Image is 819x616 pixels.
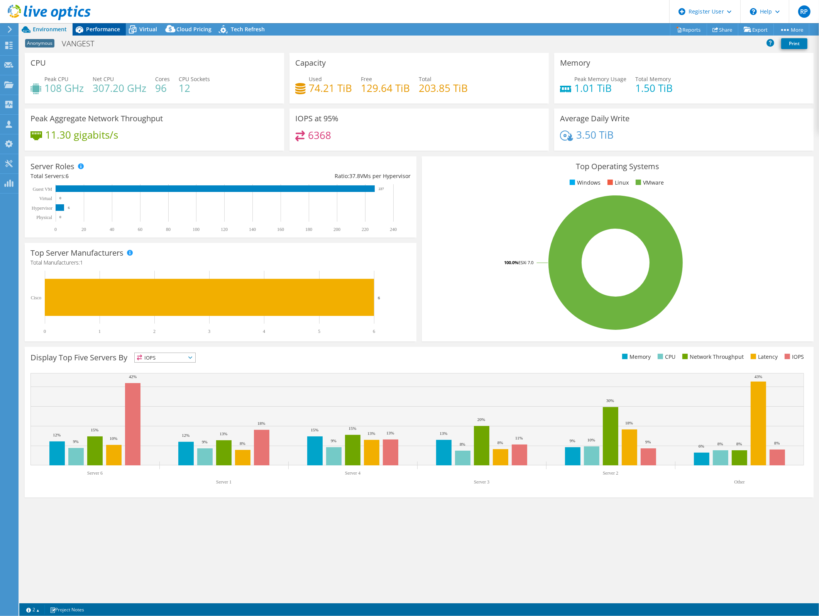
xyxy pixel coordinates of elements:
[755,374,762,379] text: 43%
[634,178,664,187] li: VMware
[349,172,360,180] span: 37.8
[44,329,46,334] text: 0
[30,172,220,180] div: Total Servers:
[208,329,210,334] text: 3
[734,479,745,485] text: Other
[54,227,57,232] text: 0
[699,444,704,448] text: 6%
[91,428,98,432] text: 15%
[216,479,232,485] text: Server 1
[736,441,742,446] text: 8%
[783,353,804,361] li: IOPS
[33,25,67,33] span: Environment
[59,215,61,219] text: 0
[606,178,629,187] li: Linux
[518,260,533,265] tspan: ESXi 7.0
[497,440,503,445] text: 8%
[419,84,468,92] h4: 203.85 TiB
[574,84,626,92] h4: 1.01 TiB
[345,470,360,476] text: Server 4
[231,25,265,33] span: Tech Refresh
[603,470,618,476] text: Server 2
[87,470,103,476] text: Server 6
[781,38,807,49] a: Print
[31,295,41,300] text: Cisco
[386,431,394,435] text: 13%
[30,114,163,123] h3: Peak Aggregate Network Throughput
[390,227,397,232] text: 240
[129,374,137,379] text: 42%
[295,114,338,123] h3: IOPS at 95%
[138,227,142,232] text: 60
[21,605,45,614] a: 2
[309,84,352,92] h4: 74.21 TiB
[625,421,633,425] text: 18%
[620,353,651,361] li: Memory
[750,8,757,15] svg: \n
[39,196,52,201] text: Virtual
[58,39,106,48] h1: VANGEST
[309,75,322,83] span: Used
[504,260,518,265] tspan: 100.0%
[305,227,312,232] text: 180
[30,249,124,257] h3: Top Server Manufacturers
[135,353,195,362] span: IOPS
[361,75,372,83] span: Free
[221,227,228,232] text: 120
[155,75,170,83] span: Cores
[30,162,74,171] h3: Server Roles
[749,353,778,361] li: Latency
[774,441,780,445] text: 8%
[474,479,489,485] text: Server 3
[635,84,673,92] h4: 1.50 TiB
[98,329,101,334] text: 1
[220,431,227,436] text: 13%
[318,329,320,334] text: 5
[656,353,675,361] li: CPU
[295,59,326,67] h3: Capacity
[153,329,156,334] text: 2
[349,426,356,431] text: 15%
[30,59,46,67] h3: CPU
[576,131,614,139] h4: 3.50 TiB
[645,440,651,444] text: 9%
[560,114,629,123] h3: Average Daily Write
[373,329,375,334] text: 6
[738,24,774,36] a: Export
[606,398,614,403] text: 30%
[166,227,171,232] text: 80
[240,441,245,446] text: 8%
[53,433,61,437] text: 12%
[367,431,375,436] text: 13%
[331,438,337,443] text: 9%
[25,39,54,48] span: Anonymous
[277,227,284,232] text: 160
[81,227,86,232] text: 20
[257,421,265,426] text: 18%
[68,206,70,210] text: 6
[73,439,79,444] text: 9%
[44,75,68,83] span: Peak CPU
[311,428,318,432] text: 15%
[574,75,626,83] span: Peak Memory Usage
[220,172,410,180] div: Ratio: VMs per Hypervisor
[59,196,61,200] text: 0
[110,227,114,232] text: 40
[263,329,265,334] text: 4
[66,172,69,180] span: 6
[460,442,465,446] text: 8%
[155,84,170,92] h4: 96
[308,131,331,139] h4: 6368
[30,258,411,267] h4: Total Manufacturers:
[110,436,117,441] text: 10%
[680,353,744,361] li: Network Throughput
[798,5,811,18] span: RP
[570,438,575,443] text: 9%
[379,187,384,191] text: 227
[587,438,595,442] text: 10%
[515,436,523,440] text: 11%
[419,75,431,83] span: Total
[32,205,52,211] text: Hypervisor
[333,227,340,232] text: 200
[477,417,485,422] text: 20%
